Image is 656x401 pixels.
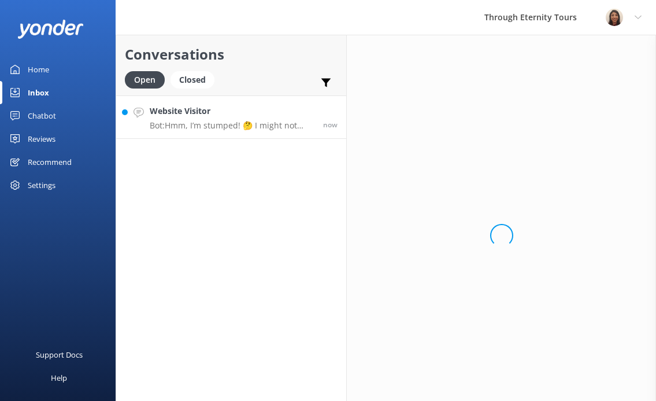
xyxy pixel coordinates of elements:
[28,58,49,81] div: Home
[28,150,72,174] div: Recommend
[36,343,83,366] div: Support Docs
[171,71,214,89] div: Closed
[28,127,55,150] div: Reviews
[28,81,49,104] div: Inbox
[28,104,56,127] div: Chatbot
[116,95,346,139] a: Website VisitorBot:Hmm, I’m stumped! 🤔 I might not have the answer to that one, but our amazing t...
[150,105,314,117] h4: Website Visitor
[171,73,220,86] a: Closed
[125,73,171,86] a: Open
[125,43,338,65] h2: Conversations
[323,120,338,130] span: Sep 17 2025 10:41am (UTC +02:00) Europe/Amsterdam
[28,174,55,197] div: Settings
[51,366,67,389] div: Help
[606,9,623,26] img: 725-1755267273.png
[150,120,314,131] p: Bot: Hmm, I’m stumped! 🤔 I might not have the answer to that one, but our amazing team definitely...
[125,71,165,89] div: Open
[17,20,84,39] img: yonder-white-logo.png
